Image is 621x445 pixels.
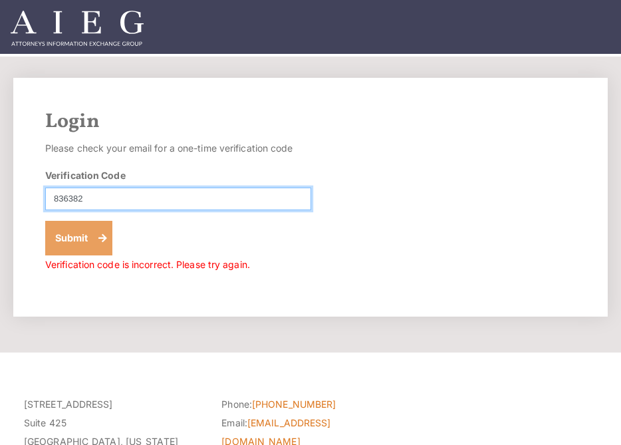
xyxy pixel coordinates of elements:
[11,11,144,46] img: Attorneys Information Exchange Group
[252,398,336,410] a: [PHONE_NUMBER]
[45,168,126,182] label: Verification Code
[45,221,112,255] button: Submit
[221,395,399,414] li: Phone:
[45,139,311,158] p: Please check your email for a one-time verification code
[45,110,576,134] h2: Login
[45,259,250,270] span: Verification code is incorrect. Please try again.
